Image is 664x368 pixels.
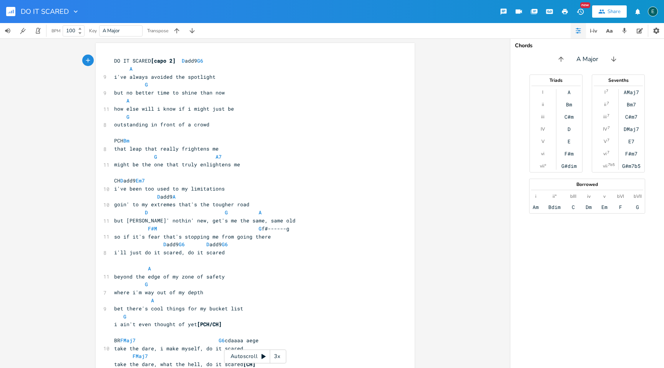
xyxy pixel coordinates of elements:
span: i've always avoided the spotlight [114,73,216,80]
span: but no better time to shine than now [114,89,225,96]
span: A [173,193,176,200]
div: v [603,193,606,199]
div: I [542,89,543,95]
div: C#m [564,114,574,120]
span: G [225,209,228,216]
div: edenmusic [648,7,658,17]
span: Bm [123,137,129,144]
div: vi [541,151,544,157]
div: V [541,138,544,144]
span: A Major [576,55,598,64]
span: goin' to my extremes that's the tougher road [114,201,249,208]
div: Transpose [147,28,168,33]
span: A [148,265,151,272]
span: G6 [222,241,228,248]
div: Key [89,28,97,33]
div: V [604,138,607,144]
div: F [619,204,622,210]
span: A7 [216,153,222,160]
span: how else will i know if i might just be [114,105,234,112]
div: New [580,2,590,8]
div: bVII [634,193,642,199]
span: so if it's fear that's stopping me from going there [114,233,271,240]
div: Autoscroll [224,350,286,363]
div: Bm7 [627,101,636,108]
span: beyond the edge of my zone of safety [114,273,225,280]
div: IV [603,126,607,132]
span: A [151,297,154,304]
span: DO IT SCARED [21,8,69,15]
span: where i'm way out of my depth [114,289,203,296]
div: E7 [628,138,634,144]
span: G6 [197,57,203,64]
span: add9 add9 [114,241,231,248]
div: Sevenths [592,78,644,83]
div: AMaj7 [624,89,639,95]
span: take the dare, i make myself, do it scared [114,345,243,352]
div: I [604,89,606,95]
span: i ain't even thought of yet [114,321,222,328]
div: Em [601,204,608,210]
span: [PCH/CH] [197,321,222,328]
div: Bm [566,101,572,108]
div: DMaj7 [624,126,639,132]
div: A [568,89,571,95]
div: Bdim [548,204,561,210]
sup: 7 [607,149,609,156]
div: vi [603,151,607,157]
span: FMaj7 [120,337,136,344]
div: Triads [530,78,582,83]
sup: 7 [607,137,609,143]
span: FMaj7 [133,353,148,360]
span: G [145,281,148,288]
div: bIII [570,193,576,199]
span: D [120,177,123,184]
span: D [157,193,160,200]
span: i've been too used to my limitations [114,185,225,192]
span: D [145,209,148,216]
div: C [572,204,575,210]
span: G6 [219,337,225,344]
button: New [573,5,588,18]
span: [CH] [243,361,256,368]
span: PCH [114,137,139,144]
div: iii [603,114,607,120]
span: but [PERSON_NAME]' nothin' new, get's me the same, same old [114,217,295,224]
span: G [259,225,262,232]
div: i [535,193,536,199]
div: iii [541,114,544,120]
span: A [126,97,129,104]
span: add9 [114,193,176,200]
span: [capo 2] [151,57,176,64]
div: E [568,138,571,144]
div: IV [541,126,545,132]
span: D [206,241,209,248]
span: take the dare, what the hell, do it scared [114,361,256,368]
sup: 7 [608,125,610,131]
span: G [123,313,126,320]
span: D [182,57,185,64]
span: might be the one that truly enlightens me [114,161,240,168]
span: G [145,81,148,88]
span: i'll just do it scared, do it scared [114,249,225,256]
div: Am [533,204,539,210]
span: A Major [103,27,120,34]
span: outstanding in front of a crowd [114,121,209,128]
div: G#m7b5 [622,163,641,169]
div: Dm [586,204,592,210]
span: Em7 [136,177,145,184]
button: E [648,3,658,20]
sup: 7 [606,88,608,94]
div: ii [604,101,606,108]
div: iv [587,193,591,199]
div: F#m7 [625,151,637,157]
span: f#------g [114,225,289,232]
div: C#m7 [625,114,637,120]
div: Chords [515,43,659,48]
div: G [636,204,639,210]
sup: 7b5 [608,162,615,168]
div: G#dim [561,163,577,169]
span: bet there's cool things for my bucket list [114,305,243,312]
span: BR cdaaaa aege [114,337,259,344]
sup: 7 [607,100,609,106]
